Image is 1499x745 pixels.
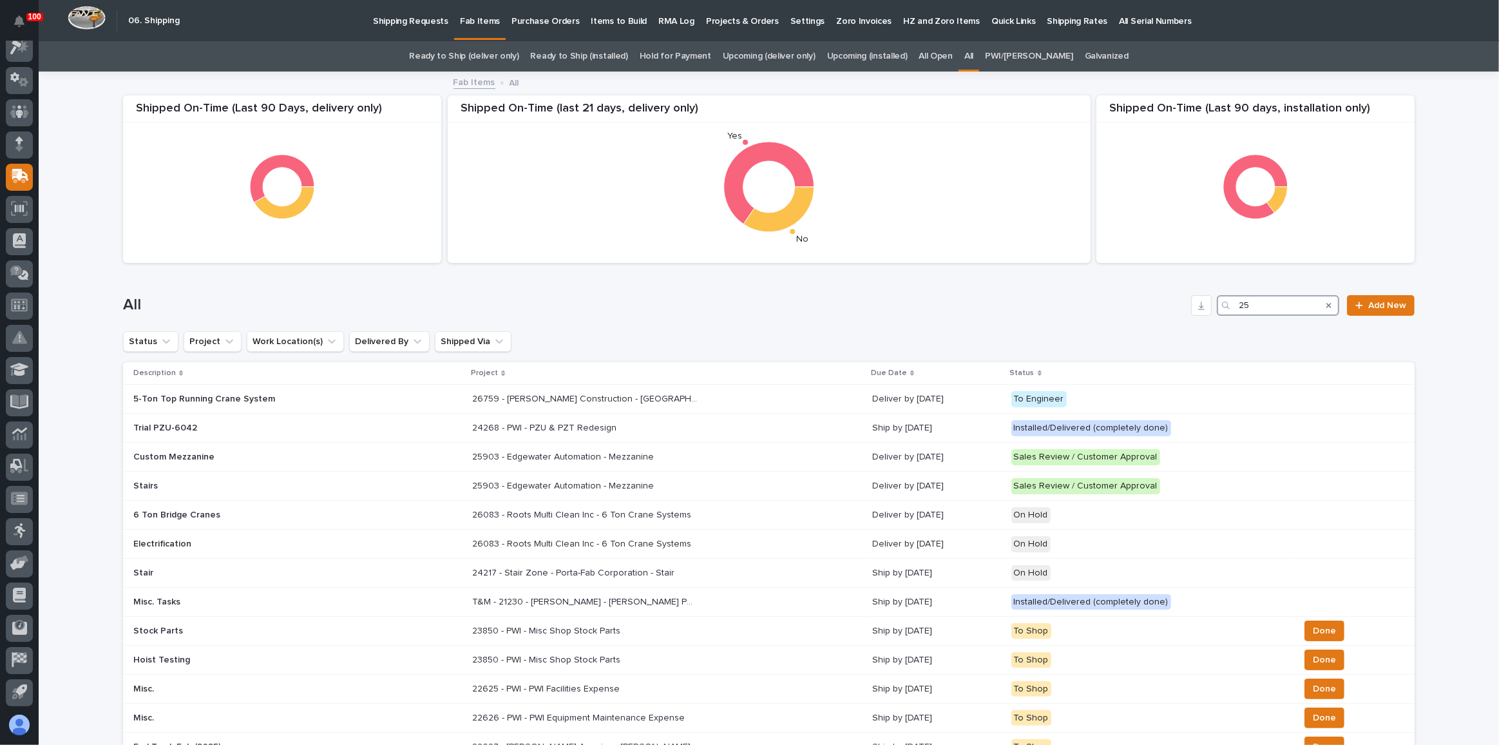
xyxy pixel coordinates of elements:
[472,391,700,405] p: 26759 - Robinson Construction - Warsaw Public Works Street Department 5T Bridge Crane
[872,394,1000,405] p: Deliver by [DATE]
[472,478,656,492] p: 25903 - Edgewater Automation - Mezzanine
[454,74,495,89] a: Fab Items
[1096,102,1415,123] div: Shipped On-Time (Last 90 days, installation only)
[133,452,359,463] p: Custom Mezzanine
[68,6,106,30] img: Workspace Logo
[435,331,511,352] button: Shipped Via
[510,75,519,89] p: All
[727,132,742,141] text: Yes
[28,12,41,21] p: 100
[1011,710,1051,726] div: To Shop
[472,594,700,608] p: T&M - 21230 - [PERSON_NAME] - [PERSON_NAME] Personal Projects
[349,331,430,352] button: Delivered By
[123,617,1415,646] tr: Stock Parts23850 - PWI - Misc Shop Stock Parts23850 - PWI - Misc Shop Stock Parts Ship by [DATE]T...
[723,41,816,72] a: Upcoming (deliver only)
[472,652,623,666] p: 23850 - PWI - Misc Shop Stock Parts
[827,41,908,72] a: Upcoming (installed)
[123,296,1186,314] h1: All
[872,481,1000,492] p: Deliver by [DATE]
[872,626,1000,637] p: Ship by [DATE]
[123,530,1415,559] tr: Electrification26083 - Roots Multi Clean Inc - 6 Ton Crane Systems26083 - Roots Multi Clean Inc -...
[123,331,178,352] button: Status
[1011,652,1051,668] div: To Shop
[1085,41,1129,72] a: Galvanized
[133,510,359,521] p: 6 Ton Bridge Cranes
[985,41,1073,72] a: PWI/[PERSON_NAME]
[1304,679,1344,699] button: Done
[871,366,907,380] p: Due Date
[6,711,33,739] button: users-avatar
[872,568,1000,579] p: Ship by [DATE]
[1011,565,1051,581] div: On Hold
[1010,366,1035,380] p: Status
[1011,594,1171,610] div: Installed/Delivered (completely done)
[123,414,1415,443] tr: Trial PZU-604224268 - PWI - PZU & PZT Redesign24268 - PWI - PZU & PZT Redesign Ship by [DATE]Inst...
[872,713,1000,724] p: Ship by [DATE]
[247,331,344,352] button: Work Location(s)
[1011,420,1171,436] div: Installed/Delivered (completely done)
[472,710,687,724] p: 22626 - PWI - PWI Equipment Maintenance Expense
[133,568,359,579] p: Stair
[133,394,359,405] p: 5-Ton Top Running Crane System
[123,559,1415,588] tr: Stair24217 - Stair Zone - Porta-Fab Corporation - Stair24217 - Stair Zone - Porta-Fab Corporation...
[1304,621,1344,641] button: Done
[1368,301,1406,310] span: Add New
[872,655,1000,666] p: Ship by [DATE]
[964,41,973,72] a: All
[128,15,180,26] h2: 06. Shipping
[1304,708,1344,728] button: Done
[133,655,359,666] p: Hoist Testing
[471,366,498,380] p: Project
[133,597,359,608] p: Misc. Tasks
[1011,681,1051,697] div: To Shop
[919,41,953,72] a: All Open
[133,481,359,492] p: Stairs
[1347,295,1415,316] a: Add New
[472,536,694,550] p: 26083 - Roots Multi Clean Inc - 6 Ton Crane Systems
[409,41,519,72] a: Ready to Ship (deliver only)
[123,443,1415,472] tr: Custom Mezzanine25903 - Edgewater Automation - Mezzanine25903 - Edgewater Automation - Mezzanine ...
[872,452,1000,463] p: Deliver by [DATE]
[1011,449,1160,465] div: Sales Review / Customer Approval
[184,331,242,352] button: Project
[796,235,808,244] text: No
[472,681,622,695] p: 22625 - PWI - PWI Facilities Expense
[448,102,1091,123] div: Shipped On-Time (last 21 days, delivery only)
[1313,710,1336,726] span: Done
[472,507,694,521] p: 26083 - Roots Multi Clean Inc - 6 Ton Crane Systems
[123,588,1415,617] tr: Misc. TasksT&M - 21230 - [PERSON_NAME] - [PERSON_NAME] Personal ProjectsT&M - 21230 - [PERSON_NAM...
[1011,536,1051,552] div: On Hold
[1304,650,1344,670] button: Done
[1011,391,1067,407] div: To Engineer
[872,597,1000,608] p: Ship by [DATE]
[6,8,33,35] button: Notifications
[123,385,1415,414] tr: 5-Ton Top Running Crane System26759 - [PERSON_NAME] Construction - [GEOGRAPHIC_DATA] Department 5...
[133,713,359,724] p: Misc.
[1313,652,1336,668] span: Done
[872,684,1000,695] p: Ship by [DATE]
[133,626,359,637] p: Stock Parts
[123,646,1415,675] tr: Hoist Testing23850 - PWI - Misc Shop Stock Parts23850 - PWI - Misc Shop Stock Parts Ship by [DATE...
[872,539,1000,550] p: Deliver by [DATE]
[16,15,33,36] div: Notifications100
[1011,623,1051,639] div: To Shop
[472,623,623,637] p: 23850 - PWI - Misc Shop Stock Parts
[123,675,1415,704] tr: Misc.22625 - PWI - PWI Facilities Expense22625 - PWI - PWI Facilities Expense Ship by [DATE]To Sh...
[123,501,1415,530] tr: 6 Ton Bridge Cranes26083 - Roots Multi Clean Inc - 6 Ton Crane Systems26083 - Roots Multi Clean I...
[1313,623,1336,639] span: Done
[872,423,1000,434] p: Ship by [DATE]
[1011,507,1051,523] div: On Hold
[133,366,176,380] p: Description
[133,423,359,434] p: Trial PZU-6042
[472,565,677,579] p: 24217 - Stair Zone - Porta-Fab Corporation - Stair
[123,704,1415,733] tr: Misc.22626 - PWI - PWI Equipment Maintenance Expense22626 - PWI - PWI Equipment Maintenance Expen...
[472,420,619,434] p: 24268 - PWI - PZU & PZT Redesign
[531,41,628,72] a: Ready to Ship (installed)
[640,41,711,72] a: Hold for Payment
[1313,681,1336,697] span: Done
[1217,295,1339,316] input: Search
[872,510,1000,521] p: Deliver by [DATE]
[133,539,359,550] p: Electrification
[1011,478,1160,494] div: Sales Review / Customer Approval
